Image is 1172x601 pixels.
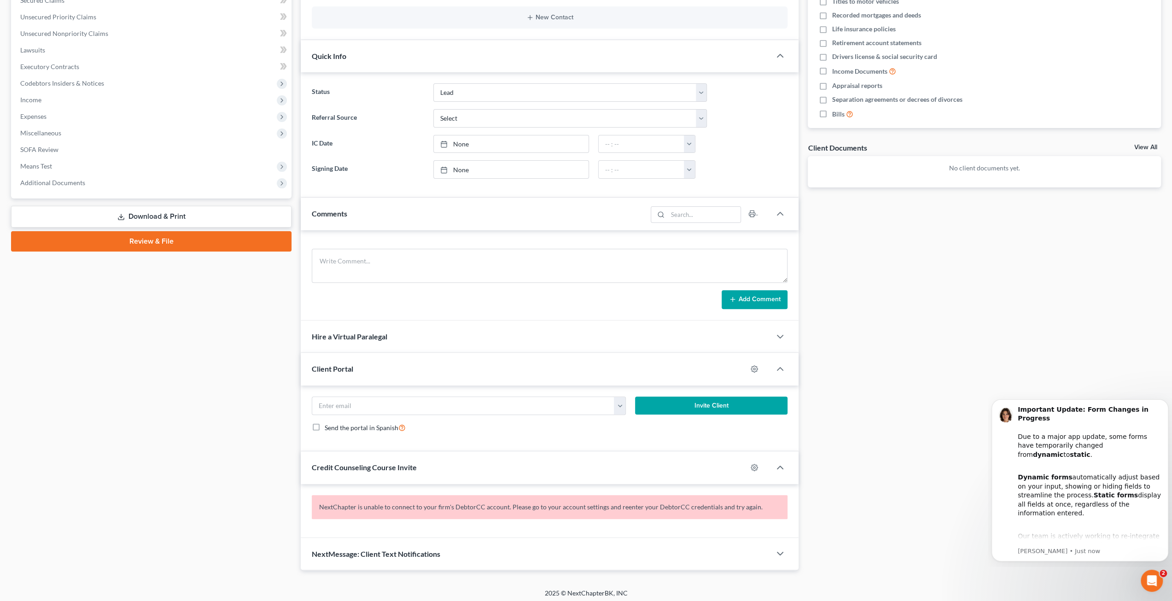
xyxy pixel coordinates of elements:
a: Download & Print [11,206,292,228]
span: Retirement account statements [832,38,921,47]
a: Executory Contracts [13,58,292,75]
input: Search... [668,207,741,222]
span: NextMessage: Client Text Notifications [312,549,440,558]
span: Miscellaneous [20,129,61,137]
a: SOFA Review [13,141,292,158]
span: Additional Documents [20,179,85,187]
label: Status [307,83,428,102]
iframe: Intercom notifications message [988,391,1172,567]
span: Lawsuits [20,46,45,54]
button: Invite Client [635,397,787,415]
span: Credit Counseling Course Invite [312,463,417,472]
span: Separation agreements or decrees of divorces [832,95,962,104]
a: Lawsuits [13,42,292,58]
span: 2 [1160,570,1167,577]
input: Enter email [312,397,614,414]
span: Quick Info [312,52,346,60]
p: Message from Emma, sent Just now [30,156,174,164]
div: Our team is actively working to re-integrate dynamic functionality and expects to have it restore... [30,132,174,195]
input: -- : -- [599,135,684,153]
span: Send the portal in Spanish [325,424,398,432]
span: Executory Contracts [20,63,79,70]
span: Income Documents [832,67,887,76]
span: Life insurance policies [832,24,895,34]
a: None [434,161,589,178]
iframe: Intercom live chat [1141,570,1163,592]
div: Client Documents [808,143,867,152]
a: Unsecured Nonpriority Claims [13,25,292,42]
span: Expenses [20,112,47,120]
input: -- : -- [599,161,684,178]
a: Unsecured Priority Claims [13,9,292,25]
a: View All [1134,144,1157,151]
button: New Contact [319,14,780,21]
span: Income [20,96,41,104]
span: Appraisal reports [832,81,882,90]
span: Means Test [20,162,52,170]
a: None [434,135,589,153]
span: Bills [832,110,844,119]
a: Review & File [11,231,292,251]
span: Codebtors Insiders & Notices [20,79,104,87]
span: Unsecured Priority Claims [20,13,96,21]
span: SOFA Review [20,146,58,153]
span: Hire a Virtual Paralegal [312,332,387,341]
span: Client Portal [312,364,353,373]
span: Drivers license & social security card [832,52,937,61]
label: IC Date [307,135,428,153]
span: Unsecured Nonpriority Claims [20,29,108,37]
p: NextChapter is unable to connect to your firm's DebtorCC account. Please go to your account setti... [312,495,787,519]
button: Add Comment [722,290,787,309]
span: Comments [312,209,347,218]
label: Signing Date [307,160,428,179]
span: Recorded mortgages and deeds [832,11,921,20]
label: Referral Source [307,109,428,128]
p: No client documents yet. [815,163,1154,173]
